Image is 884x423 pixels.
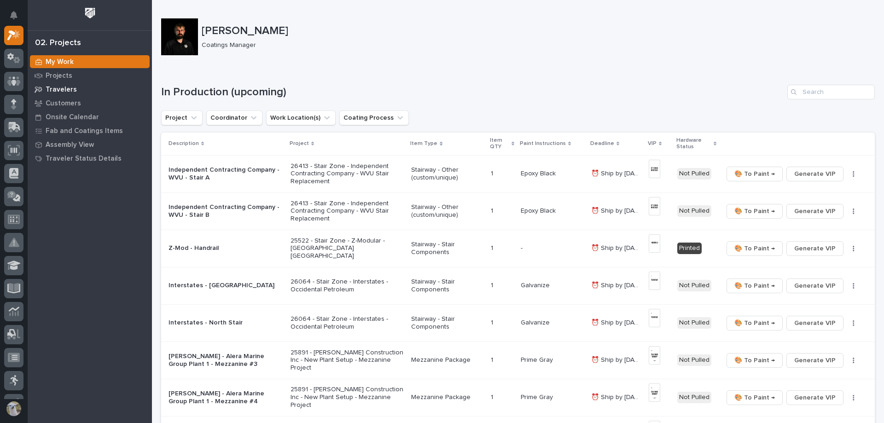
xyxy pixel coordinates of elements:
[794,318,836,329] span: Generate VIP
[411,394,483,401] p: Mezzanine Package
[266,110,336,125] button: Work Location(s)
[169,139,199,149] p: Description
[521,205,558,215] p: Epoxy Black
[169,166,283,182] p: Independent Contracting Company - WVU - Stair A
[734,243,775,254] span: 🎨 To Paint →
[727,353,783,368] button: 🎨 To Paint →
[727,204,783,219] button: 🎨 To Paint →
[28,96,152,110] a: Customers
[46,72,72,80] p: Projects
[677,168,711,180] div: Not Pulled
[786,390,843,405] button: Generate VIP
[46,113,99,122] p: Onsite Calendar
[727,316,783,330] button: 🎨 To Paint →
[794,280,836,291] span: Generate VIP
[411,203,483,219] p: Stairway - Other (custom/unique)
[648,139,657,149] p: VIP
[491,280,495,290] p: 1
[786,167,843,181] button: Generate VIP
[46,155,122,163] p: Traveler Status Details
[290,139,309,149] p: Project
[794,243,836,254] span: Generate VIP
[491,317,495,327] p: 1
[46,58,74,66] p: My Work
[491,168,495,178] p: 1
[339,110,409,125] button: Coating Process
[786,204,843,219] button: Generate VIP
[161,192,875,230] tr: Independent Contracting Company - WVU - Stair B26413 - Stair Zone - Independent Contracting Compa...
[169,203,283,219] p: Independent Contracting Company - WVU - Stair B
[491,205,495,215] p: 1
[411,315,483,331] p: Stairway - Stair Components
[169,244,283,252] p: Z-Mod - Handrail
[521,317,552,327] p: Galvanize
[291,386,404,409] p: 25891 - [PERSON_NAME] Construction Inc - New Plant Setup - Mezzanine Project
[206,110,262,125] button: Coordinator
[734,280,775,291] span: 🎨 To Paint →
[521,354,555,364] p: Prime Gray
[202,24,871,38] p: [PERSON_NAME]
[491,392,495,401] p: 1
[202,41,867,49] p: Coatings Manager
[35,38,81,48] div: 02. Projects
[291,349,404,372] p: 25891 - [PERSON_NAME] Construction Inc - New Plant Setup - Mezzanine Project
[28,69,152,82] a: Projects
[786,316,843,330] button: Generate VIP
[28,151,152,165] a: Traveler Status Details
[28,110,152,124] a: Onsite Calendar
[46,127,123,135] p: Fab and Coatings Items
[161,86,784,99] h1: In Production (upcoming)
[291,237,404,260] p: 25522 - Stair Zone - Z-Modular - [GEOGRAPHIC_DATA] [GEOGRAPHIC_DATA]
[521,392,555,401] p: Prime Gray
[411,356,483,364] p: Mezzanine Package
[786,278,843,293] button: Generate VIP
[787,85,875,99] input: Search
[677,205,711,217] div: Not Pulled
[161,230,875,267] tr: Z-Mod - Handrail25522 - Stair Zone - Z-Modular - [GEOGRAPHIC_DATA] [GEOGRAPHIC_DATA]Stairway - St...
[727,390,783,405] button: 🎨 To Paint →
[28,55,152,69] a: My Work
[591,354,643,364] p: ⏰ Ship by 9/19/25
[4,399,23,418] button: users-avatar
[520,139,566,149] p: Paint Instructions
[794,392,836,403] span: Generate VIP
[491,243,495,252] p: 1
[677,243,702,254] div: Printed
[734,318,775,329] span: 🎨 To Paint →
[28,124,152,138] a: Fab and Coatings Items
[161,267,875,304] tr: Interstates - [GEOGRAPHIC_DATA]26064 - Stair Zone - Interstates - Occidental PetroleumStairway - ...
[12,11,23,26] div: Notifications
[291,278,404,294] p: 26064 - Stair Zone - Interstates - Occidental Petroleum
[521,280,552,290] p: Galvanize
[291,200,404,223] p: 26413 - Stair Zone - Independent Contracting Company - WVU Stair Replacement
[677,392,711,403] div: Not Pulled
[591,392,643,401] p: ⏰ Ship by 9/19/25
[411,241,483,256] p: Stairway - Stair Components
[734,168,775,180] span: 🎨 To Paint →
[591,243,643,252] p: ⏰ Ship by 9/15/25
[590,139,614,149] p: Deadline
[411,278,483,294] p: Stairway - Stair Components
[521,243,524,252] p: -
[81,5,99,22] img: Workspace Logo
[490,135,509,152] p: Item QTY
[491,354,495,364] p: 1
[291,315,404,331] p: 26064 - Stair Zone - Interstates - Occidental Petroleum
[591,205,643,215] p: ⏰ Ship by 8/29/25
[46,86,77,94] p: Travelers
[676,135,711,152] p: Hardware Status
[169,353,283,368] p: [PERSON_NAME] - Alera Marine Group Plant 1 - Mezzanine #3
[677,354,711,366] div: Not Pulled
[46,99,81,108] p: Customers
[734,355,775,366] span: 🎨 To Paint →
[28,82,152,96] a: Travelers
[727,241,783,256] button: 🎨 To Paint →
[794,206,836,217] span: Generate VIP
[411,166,483,182] p: Stairway - Other (custom/unique)
[727,278,783,293] button: 🎨 To Paint →
[786,353,843,368] button: Generate VIP
[28,138,152,151] a: Assembly View
[161,110,203,125] button: Project
[410,139,437,149] p: Item Type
